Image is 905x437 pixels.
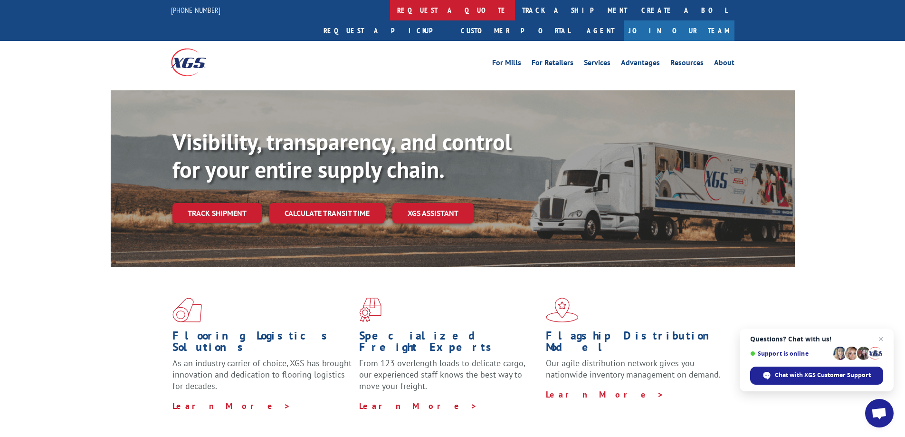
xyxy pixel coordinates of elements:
[624,20,734,41] a: Join Our Team
[532,59,573,69] a: For Retailers
[546,389,664,400] a: Learn More >
[577,20,624,41] a: Agent
[316,20,454,41] a: Request a pickup
[172,330,352,358] h1: Flooring Logistics Solutions
[750,350,830,357] span: Support is online
[670,59,704,69] a: Resources
[172,400,291,411] a: Learn More >
[392,203,474,223] a: XGS ASSISTANT
[172,127,512,184] b: Visibility, transparency, and control for your entire supply chain.
[546,358,721,380] span: Our agile distribution network gives you nationwide inventory management on demand.
[492,59,521,69] a: For Mills
[775,371,871,379] span: Chat with XGS Customer Support
[171,5,220,15] a: [PHONE_NUMBER]
[750,335,883,343] span: Questions? Chat with us!
[269,203,385,223] a: Calculate transit time
[172,358,352,391] span: As an industry carrier of choice, XGS has brought innovation and dedication to flooring logistics...
[584,59,610,69] a: Services
[172,203,262,223] a: Track shipment
[546,298,579,322] img: xgs-icon-flagship-distribution-model-red
[714,59,734,69] a: About
[359,358,539,400] p: From 123 overlength loads to delicate cargo, our experienced staff knows the best way to move you...
[172,298,202,322] img: xgs-icon-total-supply-chain-intelligence-red
[359,298,381,322] img: xgs-icon-focused-on-flooring-red
[865,399,894,427] a: Open chat
[621,59,660,69] a: Advantages
[750,367,883,385] span: Chat with XGS Customer Support
[546,330,725,358] h1: Flagship Distribution Model
[359,330,539,358] h1: Specialized Freight Experts
[359,400,477,411] a: Learn More >
[454,20,577,41] a: Customer Portal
